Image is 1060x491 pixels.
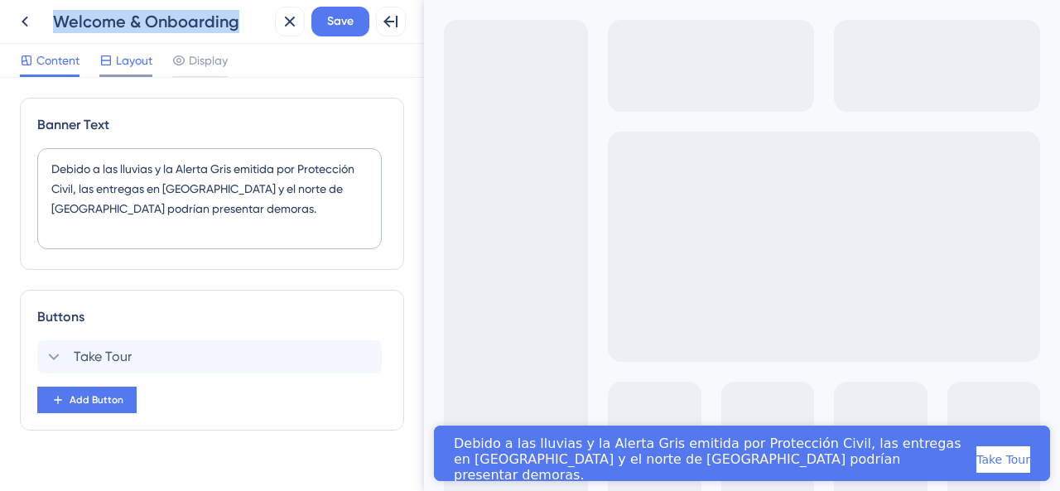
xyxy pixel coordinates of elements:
div: Banner Text [37,115,387,135]
button: Take Tour [542,21,596,47]
button: Add Button [37,387,137,413]
span: Add Button [70,393,123,407]
span: Take Tour [74,347,132,367]
div: Welcome & Onboarding [53,10,268,33]
span: Layout [116,51,152,70]
textarea: Debido a las lluvias y la Alerta Gris emitida por Protección Civil, las entregas en [GEOGRAPHIC_D... [37,148,382,249]
span: Debido a las lluvias y la Alerta Gris emitida por Protección Civil, las entregas en [GEOGRAPHIC_D... [20,10,528,57]
button: Save [311,7,369,36]
span: Content [36,51,79,70]
span: Display [189,51,228,70]
div: Buttons [37,307,387,327]
iframe: UserGuiding Banner [10,426,626,481]
span: Save [327,12,354,31]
